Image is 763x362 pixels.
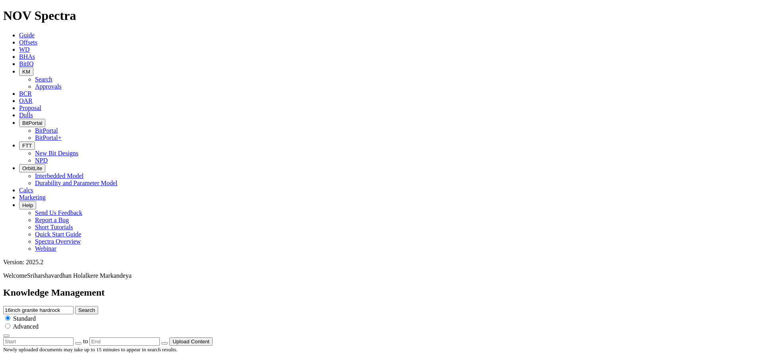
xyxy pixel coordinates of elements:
[89,337,160,346] input: End
[169,337,213,346] button: Upload Content
[35,231,81,238] a: Quick Start Guide
[35,245,56,252] a: Webinar
[35,83,62,90] a: Approvals
[19,164,45,172] button: OrbitLite
[35,127,58,134] a: BitPortal
[35,180,118,186] a: Durability and Parameter Model
[19,97,33,104] a: OAR
[13,315,36,322] span: Standard
[35,157,48,164] a: NPD
[19,194,46,201] a: Marketing
[83,338,88,345] span: to
[19,53,35,60] a: BHAs
[3,272,760,279] p: Welcome
[3,306,74,314] input: e.g. Smoothsteer Record
[35,150,78,157] a: New Bit Designs
[19,32,35,39] a: Guide
[19,105,41,111] a: Proposal
[27,272,132,279] span: Sriharshavardhan Holalkere Markandeya
[35,224,73,230] a: Short Tutorials
[35,134,62,141] a: BitPortal+
[3,8,760,23] h1: NOV Spectra
[22,202,33,208] span: Help
[35,238,81,245] a: Spectra Overview
[19,46,30,53] a: WD
[22,120,42,126] span: BitPortal
[19,90,32,97] a: BCR
[3,347,177,352] small: Newly uploaded documents may take up to 15 minutes to appear in search results.
[22,143,32,149] span: FTT
[75,306,98,314] button: Search
[22,69,30,75] span: KM
[3,259,760,266] div: Version: 2025.2
[19,201,36,209] button: Help
[22,165,42,171] span: OrbitLite
[13,323,39,330] span: Advanced
[19,187,33,194] a: Calcs
[35,76,52,83] a: Search
[3,287,760,298] h2: Knowledge Management
[35,217,69,223] a: Report a Bug
[35,172,83,179] a: Interbedded Model
[19,60,33,67] a: BitIQ
[35,209,82,216] a: Send Us Feedback
[19,39,37,46] a: Offsets
[19,119,45,127] button: BitPortal
[19,112,33,118] a: Dulls
[19,68,33,76] button: KM
[19,141,35,150] button: FTT
[3,337,74,346] input: Start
